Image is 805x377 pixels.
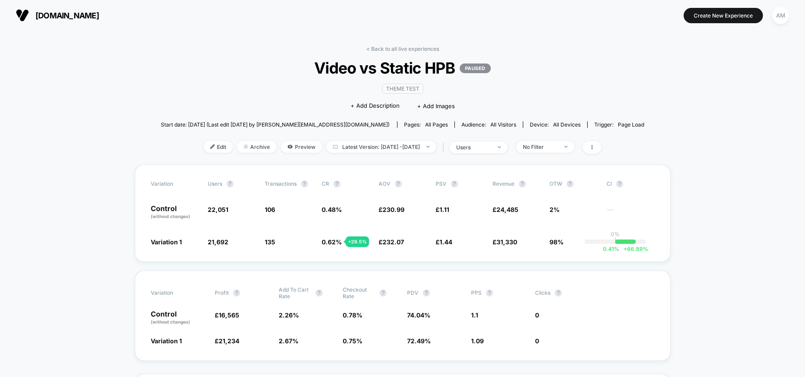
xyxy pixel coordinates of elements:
[379,289,387,296] button: ?
[550,238,564,246] span: 98%
[471,337,484,345] span: 1.09
[614,237,616,244] p: |
[407,289,418,296] span: PDV
[407,337,431,345] span: 72.49 %
[322,180,329,187] span: CR
[564,146,567,148] img: end
[151,319,190,324] span: (without changes)
[496,206,518,213] span: 24,485
[233,289,240,296] button: ?
[451,180,458,187] button: ?
[151,180,199,187] span: Variation
[281,141,322,153] span: Preview
[471,311,478,319] span: 1.1
[208,206,228,213] span: 22,051
[219,337,239,345] span: 21,234
[603,246,619,252] span: 0.41 %
[496,238,517,246] span: 31,330
[161,121,390,128] span: Start date: [DATE] (Last edit [DATE] by [PERSON_NAME][EMAIL_ADDRESS][DOMAIN_NAME])
[486,289,493,296] button: ?
[13,8,102,22] button: [DOMAIN_NAME]
[265,238,275,246] span: 135
[322,206,342,213] span: 0.48 %
[333,180,340,187] button: ?
[379,238,404,246] span: £
[333,144,338,149] img: calendar
[151,238,182,246] span: Variation 1
[535,289,550,296] span: Clicks
[326,141,436,153] span: Latest Version: [DATE] - [DATE]
[343,311,362,319] span: 0.78 %
[440,238,452,246] span: 1.44
[553,121,581,128] span: all devices
[624,246,627,252] span: +
[426,146,429,148] img: end
[555,289,562,296] button: ?
[535,311,539,319] span: 0
[322,238,342,246] span: 0.62 %
[684,8,763,23] button: Create New Experience
[151,337,182,345] span: Variation 1
[301,180,308,187] button: ?
[351,102,400,110] span: + Add Description
[460,63,491,73] p: PAUSED
[423,289,430,296] button: ?
[151,286,199,299] span: Variation
[204,141,233,153] span: Edit
[436,180,447,187] span: PSV
[440,206,449,213] span: 1.11
[407,311,430,319] span: 74.04 %
[151,310,206,325] p: Control
[619,246,648,252] span: 66.89 %
[535,337,539,345] span: 0
[519,180,526,187] button: ?
[456,144,491,151] div: users
[343,337,362,345] span: 0.75 %
[395,180,402,187] button: ?
[567,180,574,187] button: ?
[383,206,404,213] span: 230.99
[215,311,239,319] span: £
[618,121,644,128] span: Page Load
[151,214,190,219] span: (without changes)
[461,121,516,128] div: Audience:
[244,144,248,149] img: end
[279,337,298,345] span: 2.67 %
[493,206,518,213] span: £
[210,144,215,149] img: edit
[151,205,199,220] p: Control
[770,7,792,25] button: AM
[215,289,229,296] span: Profit
[606,180,655,187] span: CI
[279,311,299,319] span: 2.26 %
[279,286,311,299] span: Add To Cart Rate
[594,121,644,128] div: Trigger:
[550,180,598,187] span: OTW
[265,180,297,187] span: Transactions
[550,206,560,213] span: 2%
[185,59,620,77] span: Video vs Static HPB
[772,7,789,24] div: AM
[383,238,404,246] span: 232.07
[440,141,450,154] span: |
[227,180,234,187] button: ?
[379,180,390,187] span: AOV
[208,180,222,187] span: users
[490,121,516,128] span: All Visitors
[523,144,558,150] div: No Filter
[493,238,517,246] span: £
[417,102,455,109] span: + Add Images
[215,337,239,345] span: £
[606,207,655,220] span: ---
[346,236,369,247] div: + 29.5 %
[208,238,228,246] span: 21,692
[425,121,448,128] span: all pages
[382,84,423,94] span: Theme Test
[436,206,449,213] span: £
[316,289,323,296] button: ?
[343,286,375,299] span: Checkout Rate
[237,141,277,153] span: Archive
[611,231,620,237] p: 0%
[616,180,623,187] button: ?
[404,121,448,128] div: Pages:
